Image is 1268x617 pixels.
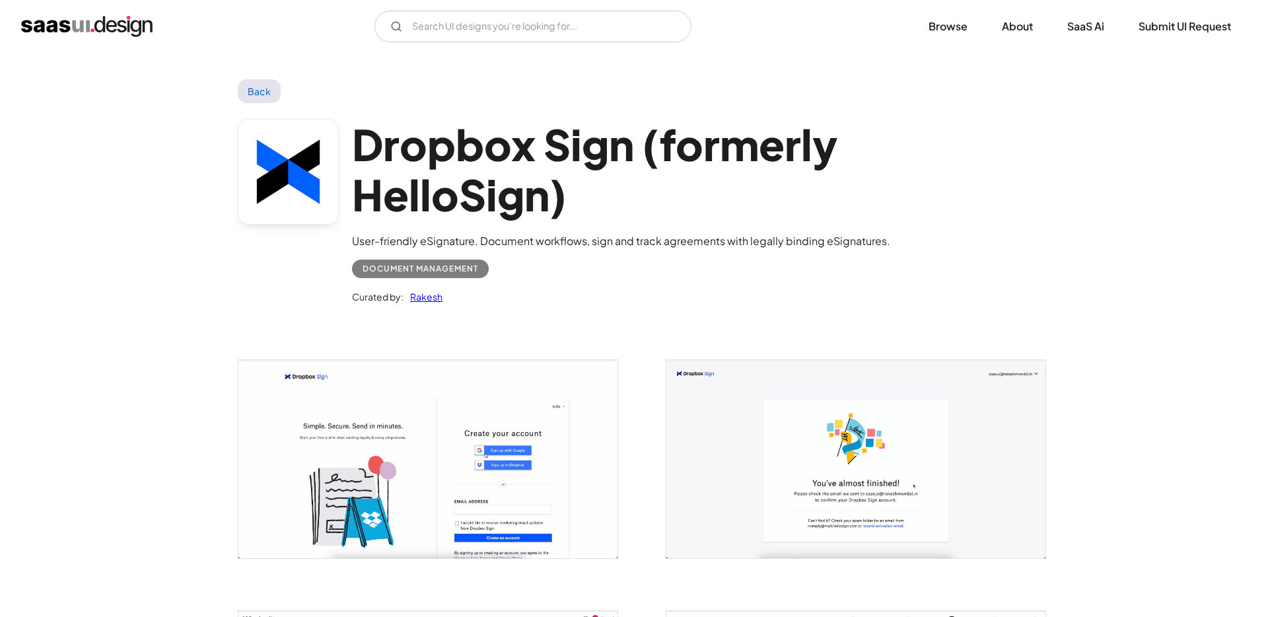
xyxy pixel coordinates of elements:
[666,360,1045,558] a: open lightbox
[666,360,1045,558] img: 63d3792d8607111c39e086af_Dropbox%20Sign%20Email%20Verifications.png
[1051,12,1120,41] a: SaaS Ai
[238,360,617,558] img: 63d3792d7bbe6b2b2e9f2903_Dropbox%20Sign%20Create%20Account.png
[374,11,691,42] input: Search UI designs you're looking for...
[374,11,691,42] form: Email Form
[352,233,1030,249] div: User-friendly eSignature. Document workflows, sign and track agreements with legally binding eSig...
[404,289,442,305] a: Rakesh
[21,16,153,37] a: home
[986,12,1049,41] a: About
[352,289,404,305] div: Curated by:
[913,12,983,41] a: Browse
[238,79,281,103] a: Back
[1123,12,1247,41] a: Submit UI Request
[363,261,478,277] div: Document Management
[352,119,1030,221] h1: Dropbox Sign (formerly HelloSign)
[238,360,617,558] a: open lightbox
